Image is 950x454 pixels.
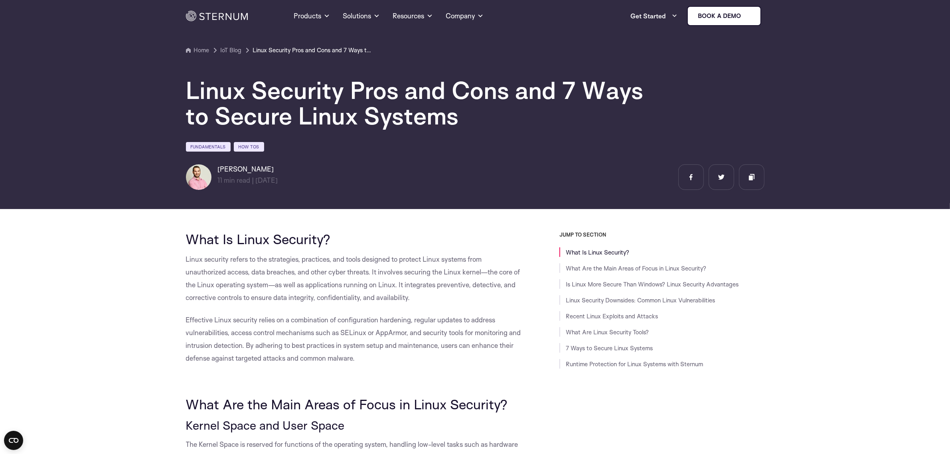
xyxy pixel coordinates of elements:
[234,142,264,152] a: How Tos
[186,418,345,432] span: Kernel Space and User Space
[218,164,278,174] h6: [PERSON_NAME]
[744,13,751,19] img: sternum iot
[566,344,653,352] a: 7 Ways to Secure Linux Systems
[218,176,223,184] span: 11
[566,280,739,288] a: Is Linux More Secure Than Windows? Linux Security Advantages
[186,142,231,152] a: Fundamentals
[186,396,508,413] span: What Are the Main Areas of Focus in Linux Security?
[186,316,521,362] span: Effective Linux security relies on a combination of configuration hardening, regular updates to a...
[186,231,331,247] span: What Is Linux Security?
[218,176,254,184] span: min read |
[343,2,380,30] a: Solutions
[566,265,706,272] a: What Are the Main Areas of Focus in Linux Security?
[393,2,433,30] a: Resources
[186,45,209,55] a: Home
[256,176,278,184] span: [DATE]
[566,360,703,368] a: Runtime Protection for Linux Systems with Sternum
[566,249,629,256] a: What Is Linux Security?
[566,312,658,320] a: Recent Linux Exploits and Attacks
[566,328,649,336] a: What Are Linux Security Tools?
[221,45,242,55] a: IoT Blog
[4,431,23,450] button: Open CMP widget
[294,2,330,30] a: Products
[253,45,373,55] a: Linux Security Pros and Cons and 7 Ways to Secure Linux Systems
[186,255,520,302] span: Linux security refers to the strategies, practices, and tools designed to protect Linux systems f...
[687,6,761,26] a: Book a demo
[630,8,677,24] a: Get Started
[446,2,484,30] a: Company
[566,296,715,304] a: Linux Security Downsides: Common Linux Vulnerabilities
[186,164,211,190] img: Lian Granot
[186,77,665,128] h1: Linux Security Pros and Cons and 7 Ways to Secure Linux Systems
[559,231,764,238] h3: JUMP TO SECTION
